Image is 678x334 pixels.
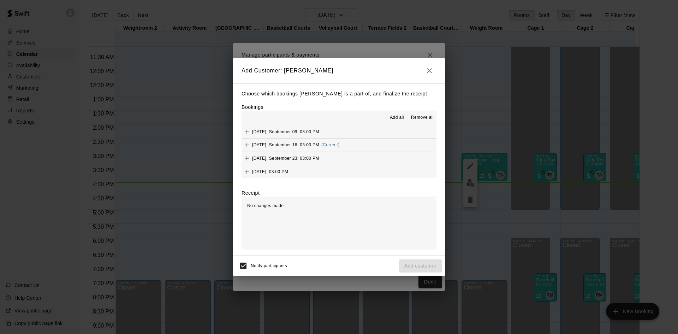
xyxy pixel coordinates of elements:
[242,165,436,178] button: Add[DATE]: 03:00 PM
[242,139,436,152] button: Add[DATE], September 16: 03:00 PM(Current)
[242,152,436,165] button: Add[DATE], September 23: 03:00 PM
[242,189,260,197] label: Receipt
[242,125,436,138] button: Add[DATE], September 09: 03:00 PM
[386,112,408,123] button: Add all
[242,104,263,110] label: Bookings
[252,129,319,134] span: [DATE], September 09: 03:00 PM
[252,156,319,160] span: [DATE], September 23: 03:00 PM
[242,142,252,147] span: Add
[321,142,340,147] span: (Current)
[411,114,434,121] span: Remove all
[242,129,252,134] span: Add
[233,58,445,83] h2: Add Customer: [PERSON_NAME]
[247,203,284,208] span: No changes made
[408,112,436,123] button: Remove all
[251,264,287,269] span: Notify participants
[390,114,404,121] span: Add all
[252,142,319,147] span: [DATE], September 16: 03:00 PM
[252,169,288,174] span: [DATE]: 03:00 PM
[242,89,436,98] p: Choose which bookings [PERSON_NAME] is a part of, and finalize the receipt
[242,155,252,160] span: Add
[242,169,252,174] span: Add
